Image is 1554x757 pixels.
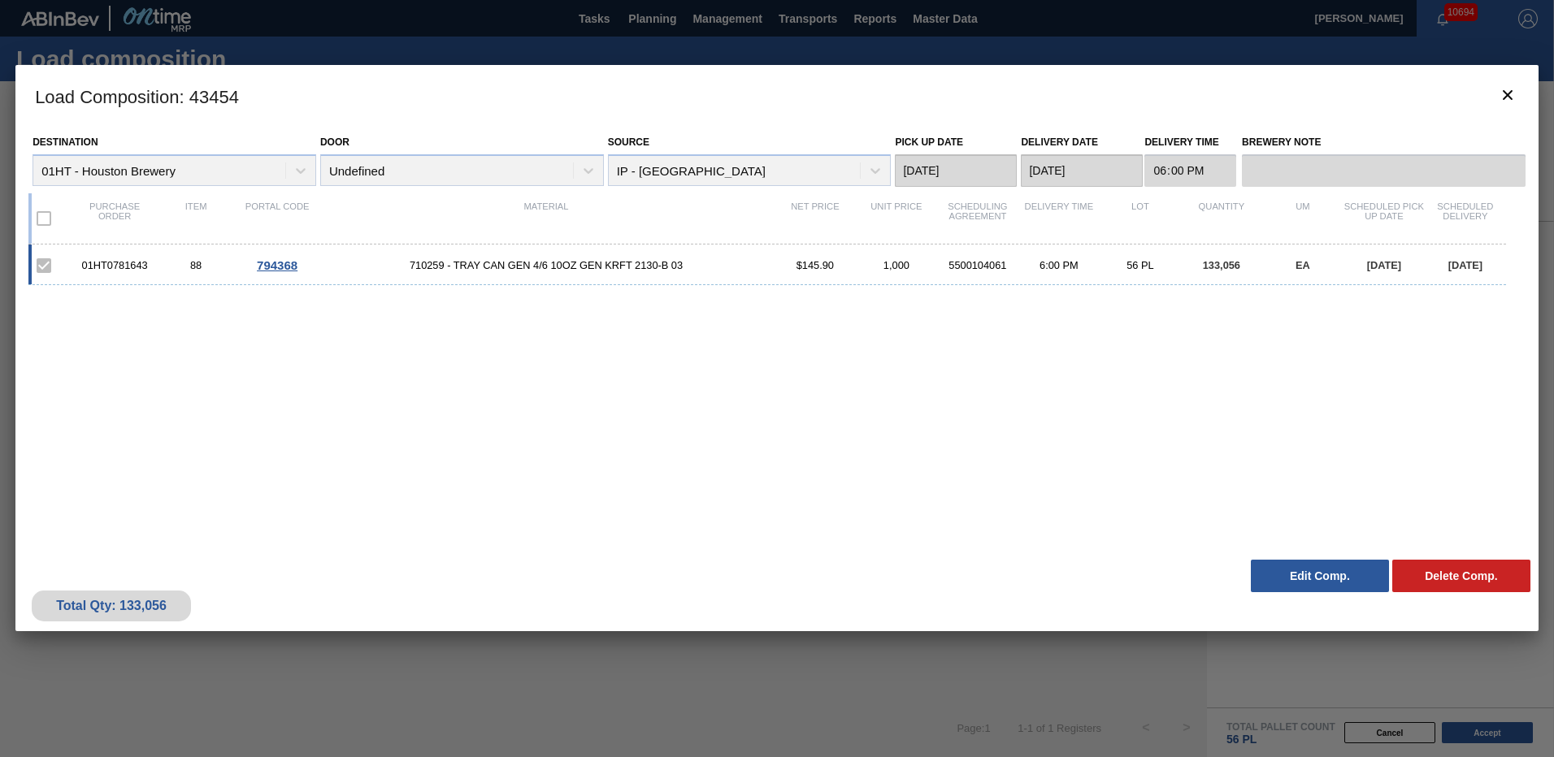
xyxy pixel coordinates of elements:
[257,258,297,272] span: 794368
[1448,259,1482,271] span: [DATE]
[237,258,318,272] div: Go to Order
[775,201,856,236] div: Net Price
[1262,201,1343,236] div: UM
[1100,201,1181,236] div: Lot
[856,259,937,271] div: 1,000
[1425,201,1506,236] div: Scheduled Delivery
[1018,259,1100,271] div: 6:00 PM
[1251,560,1389,592] button: Edit Comp.
[237,201,318,236] div: Portal code
[1018,201,1100,236] div: Delivery Time
[1392,560,1530,592] button: Delete Comp.
[155,201,237,236] div: Item
[74,201,155,236] div: Purchase order
[937,259,1018,271] div: 5500104061
[155,259,237,271] div: 88
[775,259,856,271] div: $145.90
[1203,259,1240,271] span: 133,056
[937,201,1018,236] div: Scheduling Agreement
[318,259,775,271] span: 710259 - TRAY CAN GEN 4/6 10OZ GEN KRFT 2130-B 03
[318,201,775,236] div: Material
[44,599,179,613] div: Total Qty: 133,056
[1100,259,1181,271] div: 56 PL
[1021,136,1097,148] label: Delivery Date
[1181,201,1262,236] div: Quantity
[856,201,937,236] div: Unit Price
[1144,131,1236,154] label: Delivery Time
[1343,201,1425,236] div: Scheduled Pick up Date
[1296,259,1310,271] span: EA
[608,136,649,148] label: Source
[895,136,963,148] label: Pick up Date
[1021,154,1143,187] input: mm/dd/yyyy
[15,65,1539,127] h3: Load Composition : 43454
[320,136,349,148] label: Door
[1367,259,1401,271] span: [DATE]
[33,136,98,148] label: Destination
[895,154,1017,187] input: mm/dd/yyyy
[1242,131,1526,154] label: Brewery Note
[74,259,155,271] div: 01HT0781643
